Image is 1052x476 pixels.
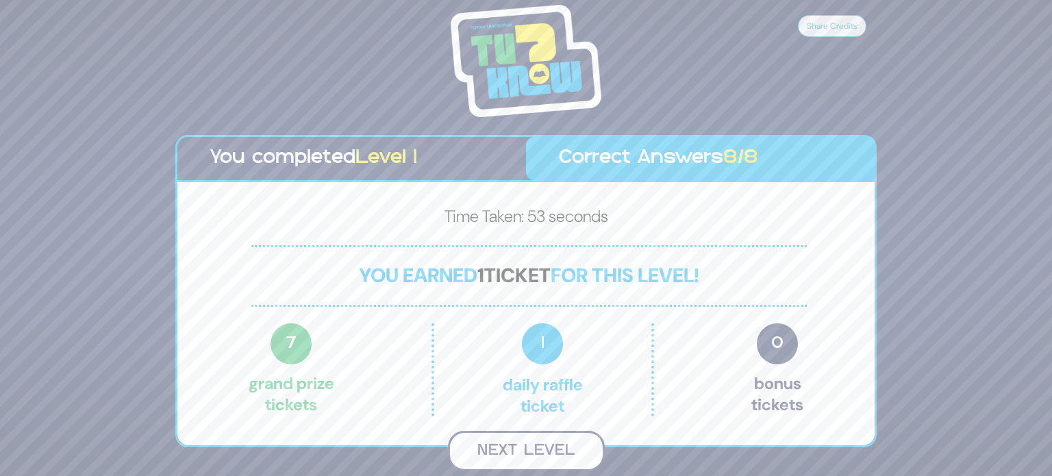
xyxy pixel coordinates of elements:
p: Daily Raffle ticket [463,323,622,416]
span: 0 [757,323,798,364]
p: Grand Prize tickets [249,323,334,416]
p: Correct Answers [559,144,842,173]
button: Next Level [448,431,605,471]
span: You earned for this level! [359,262,699,288]
span: ticket [484,262,551,288]
img: Tournament Logo [451,5,601,117]
span: Level 1 [355,149,417,167]
button: Share Credits [798,15,866,37]
p: Bonus tickets [751,323,803,416]
span: 7 [271,323,312,364]
span: 1 [522,323,563,364]
p: You completed [210,144,493,173]
span: 8/8 [723,149,758,167]
span: 1 [477,262,484,288]
p: Time Taken: 53 seconds [199,204,853,234]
